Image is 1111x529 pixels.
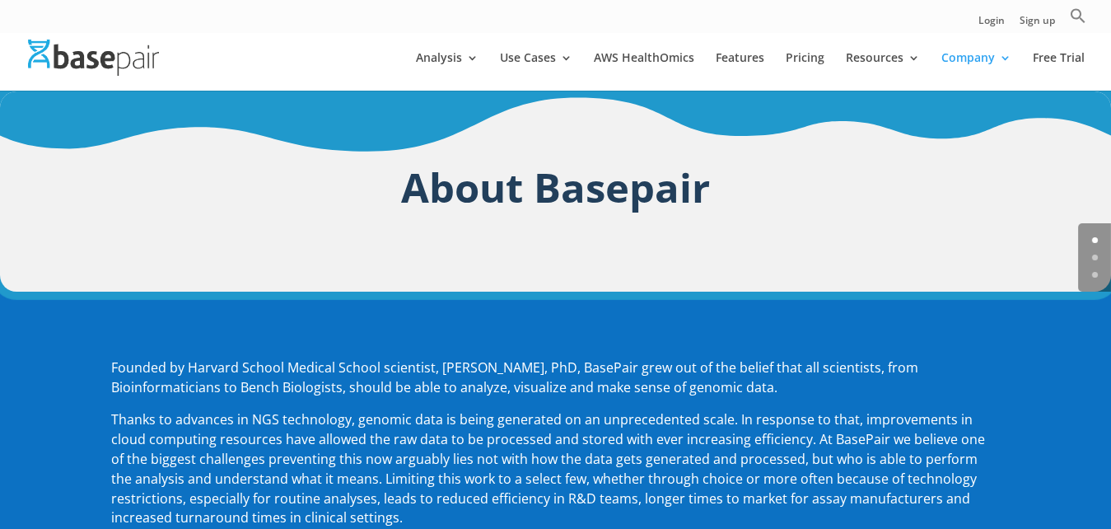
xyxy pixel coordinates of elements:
[1092,237,1098,243] a: 0
[1092,272,1098,278] a: 2
[28,40,159,75] img: Basepair
[846,52,920,91] a: Resources
[500,52,572,91] a: Use Cases
[111,358,1000,411] p: Founded by Harvard School Medical School scientist, [PERSON_NAME], PhD, BasePair grew out of the ...
[1070,7,1086,33] a: Search Icon Link
[594,52,694,91] a: AWS HealthOmics
[111,410,985,527] span: Thanks to advances in NGS technology, genomic data is being generated on an unprecedented scale. ...
[786,52,824,91] a: Pricing
[1033,52,1085,91] a: Free Trial
[1092,255,1098,260] a: 1
[941,52,1011,91] a: Company
[416,52,478,91] a: Analysis
[716,52,764,91] a: Features
[1020,16,1055,33] a: Sign up
[1070,7,1086,24] svg: Search
[978,16,1005,33] a: Login
[111,158,1000,225] h1: About Basepair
